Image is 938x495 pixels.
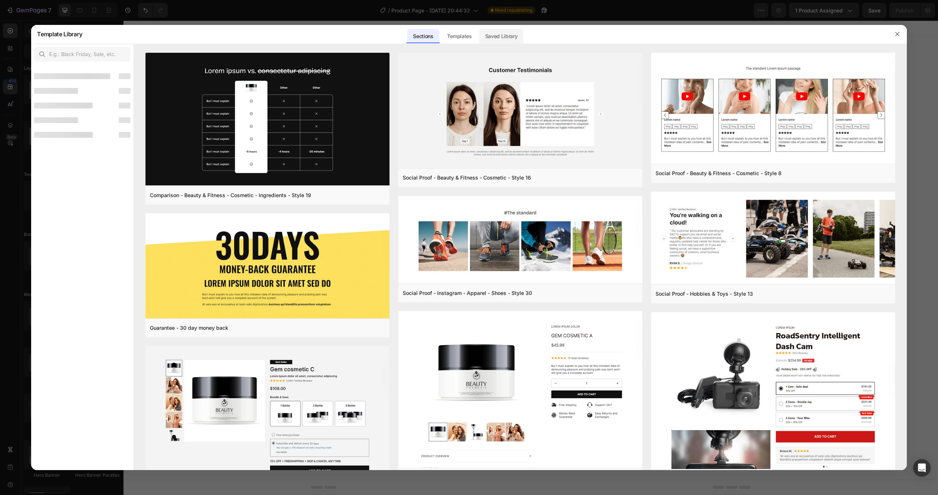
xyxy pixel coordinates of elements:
div: Guarantee - 30 day money back [150,324,228,332]
img: sp30.png [398,196,642,285]
div: Social Proof - Beauty & Fitness - Cosmetic - Style 8 [656,169,782,178]
div: Saved Library [479,29,524,44]
div: Sections [407,29,439,44]
img: g30.png [145,213,389,319]
img: sp16.png [398,53,642,170]
button: Add elements [409,254,461,269]
input: E.g.: Black Friday, Sale, etc. [34,47,130,62]
div: Start with Generating from URL or image [358,295,457,301]
div: Social Proof - Hobbies & Toys - Style 13 [656,289,753,298]
h2: Template Library [37,25,82,44]
div: Social Proof - Instagram - Apparel - Shoes - Style 30 [403,289,532,298]
button: Add sections [354,254,405,269]
img: c19.png [145,53,389,187]
div: Open Intercom Messenger [913,459,931,477]
div: Start with Sections from sidebar [363,239,452,248]
div: Comparison - Beauty & Fitness - Cosmetic - Ingredients - Style 19 [150,191,311,200]
img: sp8.png [651,53,895,165]
img: sp13.png [651,192,895,286]
div: Templates [441,29,477,44]
div: Social Proof - Beauty & Fitness - Cosmetic - Style 16 [403,173,531,182]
